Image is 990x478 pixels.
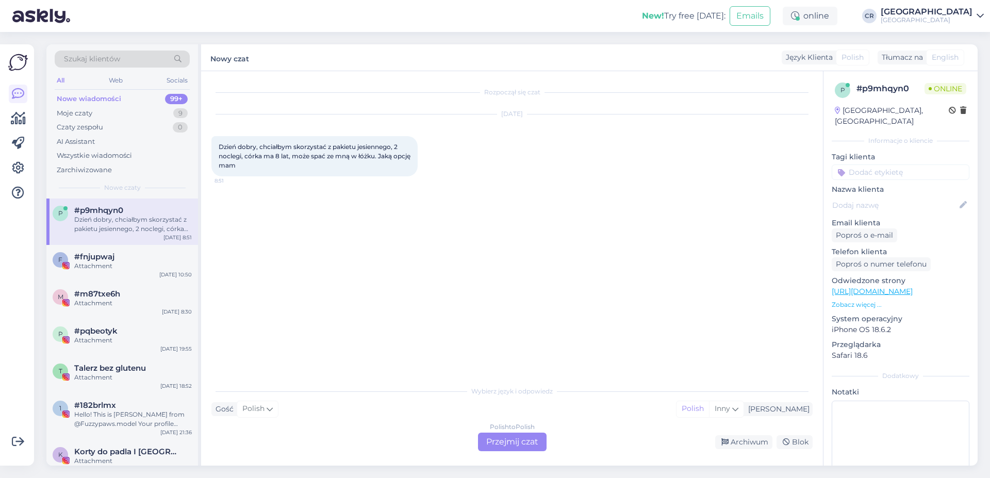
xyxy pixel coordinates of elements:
[832,152,969,162] p: Tagi klienta
[163,234,192,241] div: [DATE] 8:51
[164,74,190,87] div: Socials
[59,404,61,412] span: 1
[841,52,864,63] span: Polish
[832,228,897,242] div: Poproś o e-mail
[58,209,63,217] span: p
[832,275,969,286] p: Odwiedzone strony
[173,108,188,119] div: 9
[58,330,63,338] span: p
[881,8,984,24] a: [GEOGRAPHIC_DATA][GEOGRAPHIC_DATA]
[160,382,192,390] div: [DATE] 18:52
[832,314,969,324] p: System operacyjny
[478,433,547,451] div: Przejmij czat
[832,136,969,145] div: Informacje o kliencie
[832,339,969,350] p: Przeglądarka
[57,122,103,133] div: Czaty zespołu
[74,373,192,382] div: Attachment
[832,184,969,195] p: Nazwa klienta
[160,345,192,353] div: [DATE] 19:55
[832,324,969,335] p: iPhone OS 18.6.2
[107,74,125,87] div: Web
[676,401,709,417] div: Polish
[74,447,181,456] span: Korty do padla I Szczecin
[74,336,192,345] div: Attachment
[74,401,116,410] span: #182brlmx
[211,88,813,97] div: Rozpoczął się czat
[74,299,192,308] div: Attachment
[58,256,62,263] span: f
[74,364,146,373] span: Talerz bez glutenu
[490,422,535,432] div: Polish to Polish
[74,252,114,261] span: #fnjupwaj
[58,293,63,301] span: m
[74,206,123,215] span: #p9mhqyn0
[57,94,121,104] div: Nowe wiadomości
[74,289,120,299] span: #m87txe6h
[104,183,141,192] span: Nowe czaty
[214,177,253,185] span: 8:51
[832,300,969,309] p: Zobacz więcej ...
[832,387,969,398] p: Notatki
[210,51,249,64] label: Nowy czat
[715,435,772,449] div: Archiwum
[211,387,813,396] div: Wybierz język i odpowiedz
[57,165,112,175] div: Zarchiwizowane
[74,261,192,271] div: Attachment
[242,403,265,415] span: Polish
[642,11,664,21] b: New!
[57,151,132,161] div: Wszystkie wiadomości
[783,7,837,25] div: online
[74,410,192,428] div: Hello! This is [PERSON_NAME] from @Fuzzypaws.model Your profile caught our eye We are a world Fam...
[840,86,845,94] span: p
[219,143,412,169] span: Dzień dobry, chciałbym skorzystać z pakietu jesiennego, 2 noclegi, córka ma 8 lat, może spać ze m...
[57,137,95,147] div: AI Assistant
[925,83,966,94] span: Online
[165,94,188,104] div: 99+
[881,16,972,24] div: [GEOGRAPHIC_DATA]
[832,371,969,381] div: Dodatkowy
[744,404,810,415] div: [PERSON_NAME]
[835,105,949,127] div: [GEOGRAPHIC_DATA], [GEOGRAPHIC_DATA]
[932,52,959,63] span: English
[881,8,972,16] div: [GEOGRAPHIC_DATA]
[55,74,67,87] div: All
[856,83,925,95] div: # p9mhqyn0
[74,326,118,336] span: #pqbeotyk
[8,53,28,72] img: Askly Logo
[59,367,62,375] span: T
[832,200,958,211] input: Dodaj nazwę
[715,404,730,413] span: Inny
[832,246,969,257] p: Telefon klienta
[74,215,192,234] div: Dzień dobry, chciałbym skorzystać z pakietu jesiennego, 2 noclegi, córka ma 8 lat, może spać ze m...
[832,257,931,271] div: Poproś o numer telefonu
[862,9,877,23] div: CR
[878,52,923,63] div: Tłumacz na
[159,271,192,278] div: [DATE] 10:50
[832,218,969,228] p: Email klienta
[162,308,192,316] div: [DATE] 8:30
[211,404,234,415] div: Gość
[782,52,833,63] div: Język Klienta
[642,10,725,22] div: Try free [DATE]:
[730,6,770,26] button: Emails
[160,428,192,436] div: [DATE] 21:36
[74,456,192,466] div: Attachment
[64,54,120,64] span: Szukaj klientów
[832,287,913,296] a: [URL][DOMAIN_NAME]
[777,435,813,449] div: Blok
[57,108,92,119] div: Moje czaty
[58,451,63,458] span: K
[173,122,188,133] div: 0
[211,109,813,119] div: [DATE]
[832,350,969,361] p: Safari 18.6
[832,164,969,180] input: Dodać etykietę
